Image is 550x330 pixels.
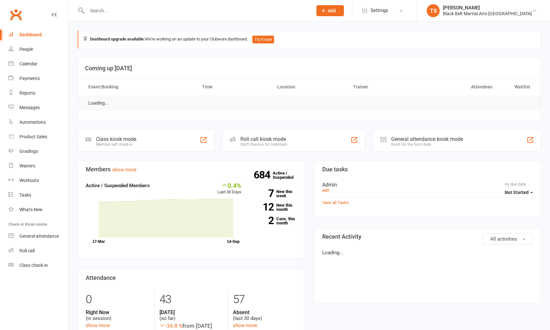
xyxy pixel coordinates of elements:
th: Attendees [423,79,498,95]
a: Payments [8,71,68,86]
a: 2Canx. this month [251,217,296,225]
a: Waivers [8,159,68,173]
div: People [19,47,33,52]
div: General attendance kiosk mode [391,136,463,142]
div: Product Sales [19,134,47,139]
h3: Attendance [86,275,296,281]
span: All activities [490,236,517,242]
div: [PERSON_NAME] [443,5,532,11]
th: Location [271,79,347,95]
a: show more [233,323,257,328]
div: Roll call kiosk mode [240,136,287,142]
strong: [DATE] [159,309,223,315]
a: Reports [8,86,68,100]
a: Product Sales [8,130,68,144]
div: Tasks [19,192,31,198]
span: -36.8 % [159,323,182,329]
strong: 7 [251,188,274,198]
a: 684Active / Suspended [273,166,301,184]
th: Time [196,79,272,95]
a: What's New [8,202,68,217]
a: People [8,42,68,57]
div: Black Belt Martial Arts [GEOGRAPHIC_DATA] [443,11,532,17]
span: Not Started [505,190,529,195]
a: Messages [8,100,68,115]
h3: Due tasks [322,166,533,173]
div: Class check-in [19,263,48,268]
button: Not Started [505,187,533,198]
a: Clubworx [8,6,24,23]
div: 0.4% [217,182,241,189]
div: 0 [86,290,149,309]
button: Add [316,5,344,16]
div: (in session) [86,309,149,322]
div: Dashboard [19,32,42,37]
strong: Absent [233,309,296,315]
a: Calendar [8,57,68,71]
div: We're working on an update to your Clubworx dashboard. [78,30,541,49]
div: Admin [322,182,533,188]
h3: Members [86,166,296,173]
strong: Dashboard upgrade available: [90,37,145,41]
button: Try it now [252,36,274,43]
div: Last 30 Days [217,182,241,196]
button: All activities [483,233,533,245]
a: View all Tasks [322,200,349,205]
span: Settings [370,3,388,18]
div: Payments [19,76,40,81]
strong: 12 [251,202,274,212]
a: Workouts [8,173,68,188]
a: show more [86,323,110,328]
div: Great for the front desk [391,142,463,147]
div: Waivers [19,163,35,168]
a: Automations [8,115,68,130]
strong: Active / Suspended Members [86,183,150,188]
strong: Right Now [86,309,149,315]
div: Staff check-in for members [240,142,287,147]
a: 7New this week [251,189,296,198]
a: edit [322,188,329,193]
th: Event/Booking [82,79,196,95]
div: Reports [19,90,35,96]
div: Calendar [19,61,38,66]
div: (last 30 days) [233,309,296,322]
span: Add [328,8,336,13]
h3: Recent Activity [322,233,533,240]
div: Roll call [19,248,35,253]
input: Search... [85,6,308,15]
div: 43 [159,290,223,309]
a: Class kiosk mode [8,258,68,273]
p: Loading... [322,249,533,256]
div: Workouts [19,178,39,183]
td: Loading... [82,96,115,111]
strong: 684 [254,170,273,180]
h3: Coming up [DATE] [85,65,533,72]
th: Trainer [347,79,423,95]
div: General attendance [19,233,59,239]
div: (so far) [159,309,223,322]
div: Member self check-in [96,142,136,147]
div: Class kiosk mode [96,136,136,142]
div: Automations [19,119,46,125]
a: Dashboard [8,28,68,42]
a: Gradings [8,144,68,159]
th: Waitlist [498,79,536,95]
div: 57 [233,290,296,309]
div: Messages [19,105,40,110]
a: 12New this month [251,203,296,211]
a: Roll call [8,244,68,258]
a: show more [112,167,137,173]
a: Tasks [8,188,68,202]
a: General attendance kiosk mode [8,229,68,244]
strong: 2 [251,216,274,225]
div: What's New [19,207,43,212]
div: Gradings [19,149,38,154]
div: TS [427,4,440,17]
